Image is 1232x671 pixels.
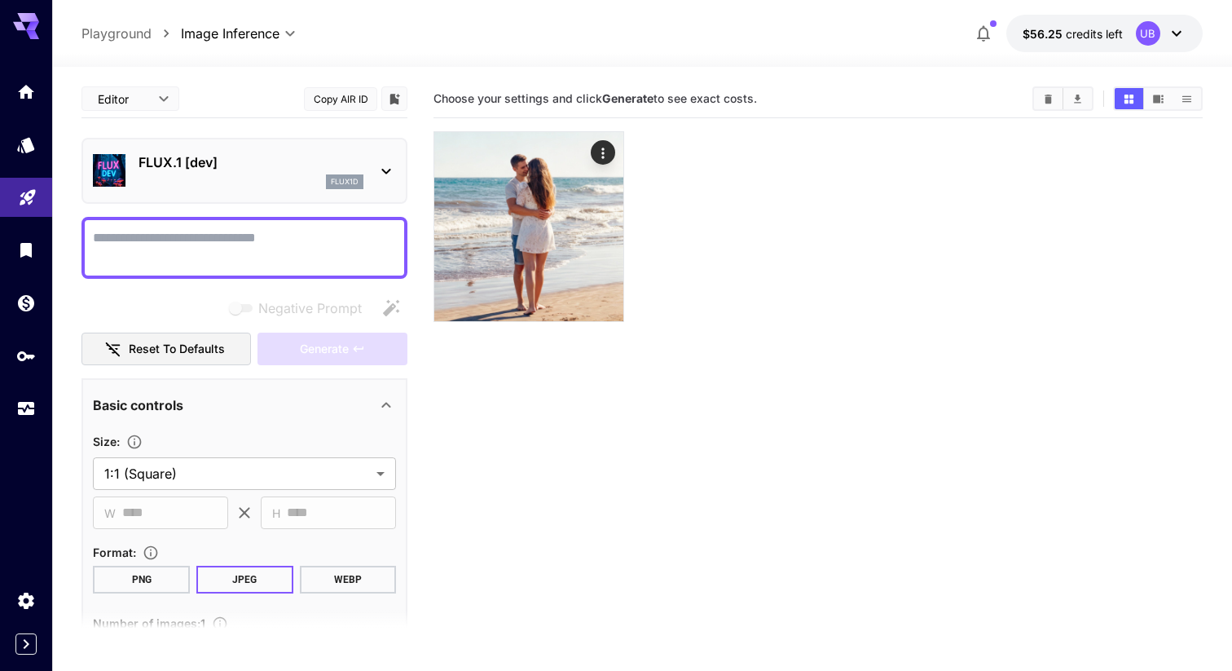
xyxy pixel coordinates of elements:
[181,24,279,43] span: Image Inference
[139,152,363,172] p: FLUX.1 [dev]
[304,87,377,111] button: Copy AIR ID
[18,182,37,202] div: Playground
[136,545,165,561] button: Choose the file format for the output image.
[93,395,183,415] p: Basic controls
[1113,86,1203,111] div: Show media in grid viewShow media in video viewShow media in list view
[1006,15,1203,52] button: $56.2532UB
[16,82,36,102] div: Home
[104,504,116,523] span: W
[1144,88,1173,109] button: Show media in video view
[300,566,397,594] button: WEBP
[93,566,190,594] button: PNG
[1023,27,1066,41] span: $56.25
[258,298,362,318] span: Negative Prompt
[16,590,36,611] div: Settings
[93,545,136,559] span: Format :
[1136,21,1160,46] div: UB
[1034,88,1063,109] button: Clear All
[1063,88,1092,109] button: Download All
[387,89,402,108] button: Add to library
[93,435,120,448] span: Size :
[93,386,396,425] div: Basic controls
[81,24,181,43] nav: breadcrumb
[16,399,36,419] div: Usage
[272,504,280,523] span: H
[81,333,251,366] button: Reset to defaults
[226,298,375,318] span: Negative prompts are not compatible with the selected model.
[16,135,36,155] div: Models
[15,633,37,655] button: Expand sidebar
[196,566,293,594] button: JPEG
[104,464,370,483] span: 1:1 (Square)
[1066,27,1123,41] span: credits left
[16,293,36,313] div: Wallet
[93,146,396,196] div: FLUX.1 [dev]flux1d
[1115,88,1143,109] button: Show media in grid view
[98,90,148,108] span: Editor
[433,91,757,105] span: Choose your settings and click to see exact costs.
[16,240,36,260] div: Library
[1173,88,1201,109] button: Show media in list view
[81,24,152,43] a: Playground
[331,176,359,188] p: flux1d
[602,91,653,105] b: Generate
[1032,86,1093,111] div: Clear AllDownload All
[434,132,623,321] img: 2Q==
[120,434,149,450] button: Adjust the dimensions of the generated image by specifying its width and height in pixels, or sel...
[1023,25,1123,42] div: $56.2532
[16,346,36,366] div: API Keys
[591,140,615,165] div: Actions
